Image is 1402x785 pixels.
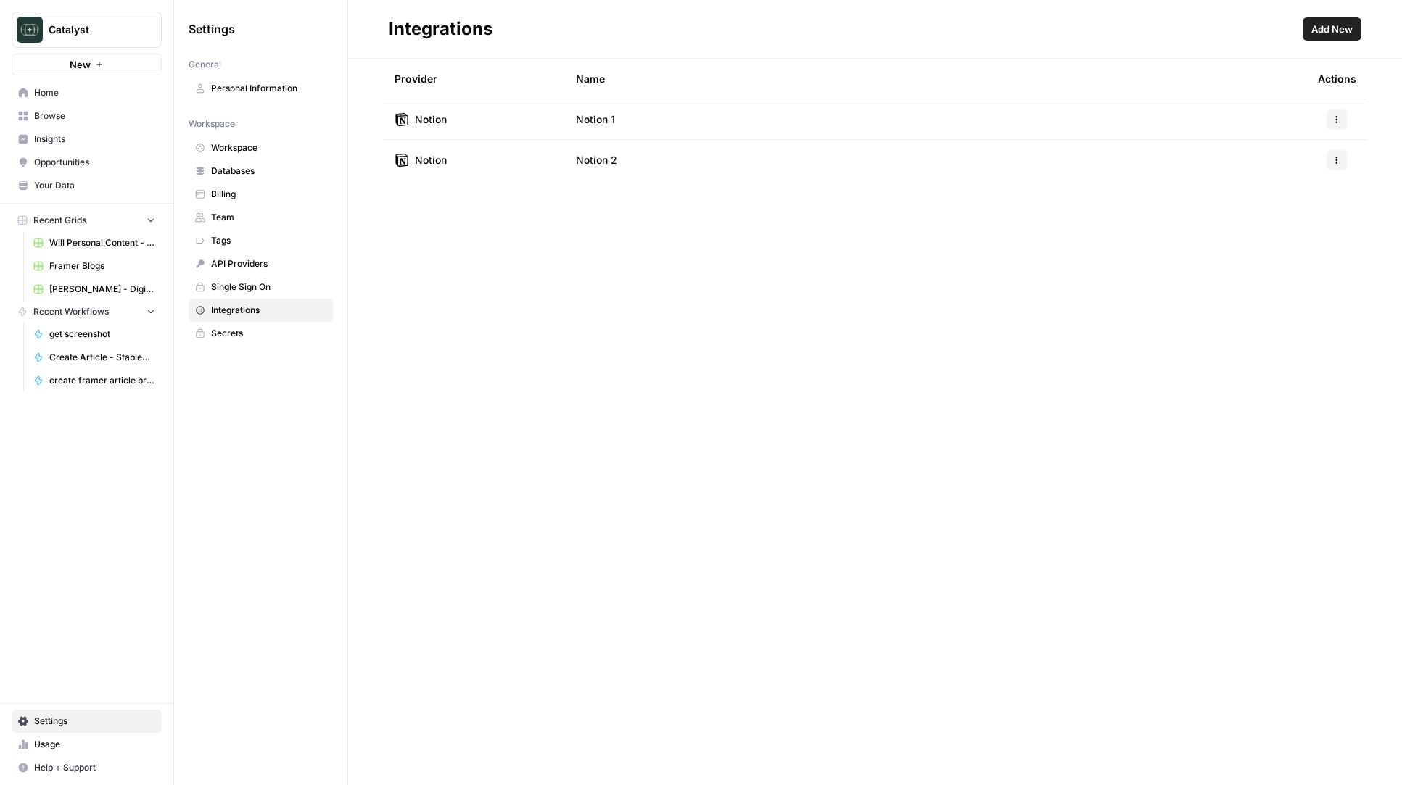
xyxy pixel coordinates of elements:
span: General [189,58,221,71]
a: Team [189,206,333,229]
a: Browse [12,104,162,128]
a: Will Personal Content - [DATE] [27,231,162,254]
a: [PERSON_NAME] - Digital Wealth Insider [27,278,162,301]
span: Framer Blogs [49,259,155,273]
span: Catalyst [49,22,136,37]
span: Recent Workflows [33,305,109,318]
span: Insights [34,133,155,146]
a: Tags [189,229,333,252]
a: create framer article briefs [27,369,162,392]
span: Add New [1311,22,1353,36]
button: Workspace: Catalyst [12,12,162,48]
a: Secrets [189,322,333,345]
span: Help + Support [34,761,155,774]
a: Settings [12,710,162,733]
a: Create Article - StableDash [27,346,162,369]
span: Settings [34,715,155,728]
a: Workspace [189,136,333,159]
span: Notion [415,112,447,127]
img: Notion [395,112,409,127]
span: Databases [211,165,326,178]
a: API Providers [189,252,333,275]
span: Create Article - StableDash [49,351,155,364]
a: Billing [189,183,333,206]
a: Your Data [12,174,162,197]
span: Integrations [211,304,326,317]
span: Workspace [189,117,235,130]
div: Integrations [389,17,492,41]
button: Recent Grids [12,209,162,231]
a: Single Sign On [189,275,333,299]
img: Notion [395,153,409,167]
span: Personal Information [211,82,326,95]
a: Integrations [189,299,333,322]
span: Tags [211,234,326,247]
a: Home [12,81,162,104]
span: Notion 2 [576,153,617,167]
span: [PERSON_NAME] - Digital Wealth Insider [49,283,155,296]
div: Actions [1318,59,1356,99]
a: Insights [12,128,162,151]
span: Recent Grids [33,214,86,227]
button: Add New [1303,17,1361,41]
span: Single Sign On [211,281,326,294]
div: Provider [395,59,437,99]
span: Billing [211,188,326,201]
span: get screenshot [49,328,155,341]
span: Secrets [211,327,326,340]
span: New [70,57,91,72]
span: Usage [34,738,155,751]
span: API Providers [211,257,326,270]
button: New [12,54,162,75]
span: Opportunities [34,156,155,169]
span: Workspace [211,141,326,154]
span: Notion [415,153,447,167]
a: Databases [189,159,333,183]
span: Your Data [34,179,155,192]
span: Notion 1 [576,112,615,127]
a: Framer Blogs [27,254,162,278]
a: Personal Information [189,77,333,100]
button: Recent Workflows [12,301,162,323]
span: Will Personal Content - [DATE] [49,236,155,249]
span: Home [34,86,155,99]
button: Help + Support [12,756,162,779]
div: Name [576,59,1295,99]
span: create framer article briefs [49,374,155,387]
span: Team [211,211,326,224]
a: Usage [12,733,162,756]
img: Catalyst Logo [17,17,43,43]
span: Browse [34,109,155,122]
a: get screenshot [27,323,162,346]
a: Opportunities [12,151,162,174]
span: Settings [189,20,235,38]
